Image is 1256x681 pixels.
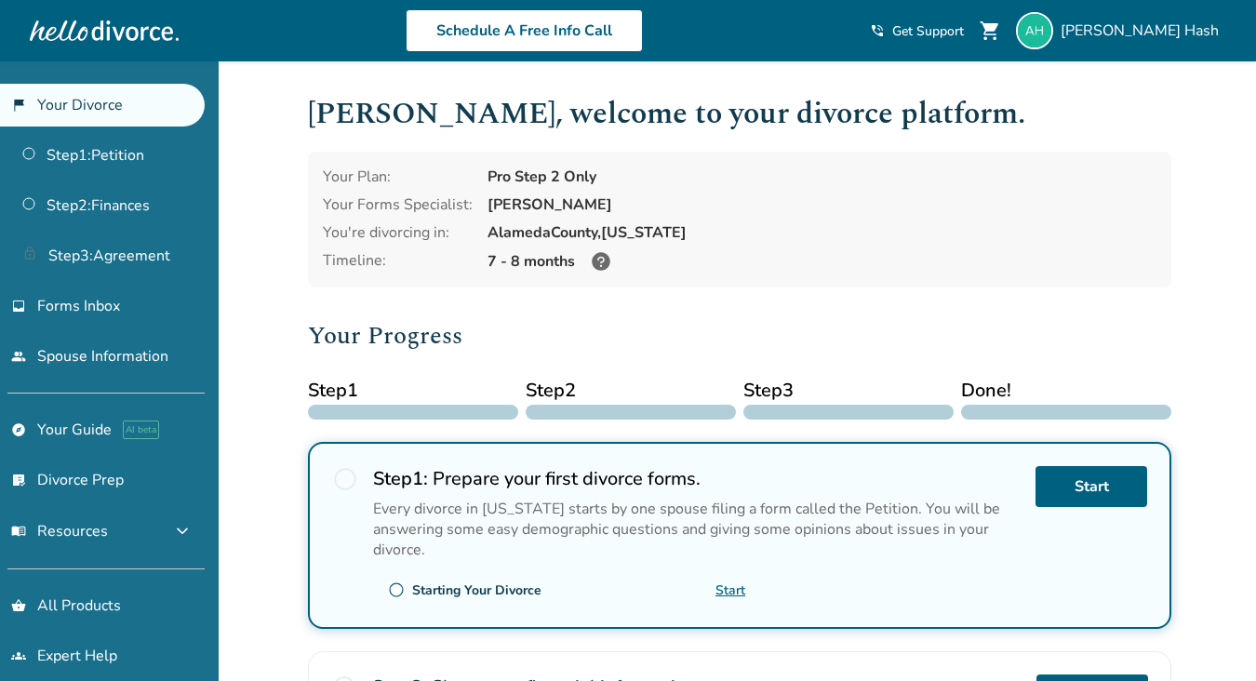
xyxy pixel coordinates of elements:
div: Your Forms Specialist: [323,194,473,215]
span: phone_in_talk [870,23,885,38]
a: Start [1036,466,1147,507]
span: Step 1 [308,377,518,405]
div: Your Plan: [323,167,473,187]
a: Schedule A Free Info Call [406,9,643,52]
span: Step 2 [526,377,736,405]
span: people [11,349,26,364]
div: 7 - 8 months [488,250,1156,273]
span: shopping_basket [11,598,26,613]
p: Every divorce in [US_STATE] starts by one spouse filing a form called the Petition. You will be a... [373,499,1021,560]
span: AI beta [123,421,159,439]
span: flag_2 [11,98,26,113]
div: You're divorcing in: [323,222,473,243]
span: Forms Inbox [37,296,120,316]
div: Starting Your Divorce [412,581,541,599]
h2: Prepare your first divorce forms. [373,466,1021,491]
span: explore [11,422,26,437]
span: list_alt_check [11,473,26,487]
h2: Your Progress [308,317,1171,354]
span: inbox [11,299,26,314]
span: Step 3 [743,377,954,405]
span: Resources [11,521,108,541]
h1: [PERSON_NAME] , welcome to your divorce platform. [308,91,1171,137]
div: Timeline: [323,250,473,273]
span: groups [11,648,26,663]
div: Alameda County, [US_STATE] [488,222,1156,243]
span: [PERSON_NAME] Hash [1061,20,1226,41]
span: expand_more [171,520,194,542]
span: menu_book [11,524,26,539]
span: radio_button_unchecked [388,581,405,598]
a: Start [715,581,745,599]
span: Done! [961,377,1171,405]
iframe: Chat Widget [1163,592,1256,681]
strong: Step 1 : [373,466,428,491]
span: radio_button_unchecked [332,466,358,492]
img: amymachnak@gmail.com [1016,12,1053,49]
a: phone_in_talkGet Support [870,22,964,40]
div: [PERSON_NAME] [488,194,1156,215]
span: Get Support [892,22,964,40]
div: Pro Step 2 Only [488,167,1156,187]
span: shopping_cart [979,20,1001,42]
